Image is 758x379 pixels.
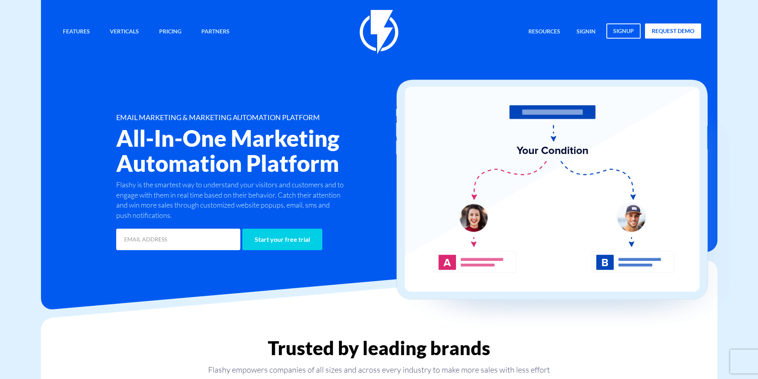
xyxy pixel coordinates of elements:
a: signin [571,23,602,41]
input: EMAIL ADDRESS [116,229,240,250]
h2: All-In-One Marketing Automation Platform [116,126,427,176]
a: signup [606,23,641,39]
p: Flashy is the smartest way to understand your visitors and customers and to engage with them in r... [116,180,346,221]
h1: EMAIL MARKETING & MARKETING AUTOMATION PLATFORM [116,114,427,122]
a: request demo [645,23,701,39]
a: Features [57,23,96,41]
p: Flashy empowers companies of all sizes and across every industry to make more sales with less effort [41,364,717,375]
a: Verticals [104,23,145,41]
a: Resources [522,23,566,41]
a: Pricing [153,23,187,41]
a: Partners [195,23,236,41]
input: Start your free trial [242,229,322,250]
h2: Trusted by leading brands [41,338,717,358]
